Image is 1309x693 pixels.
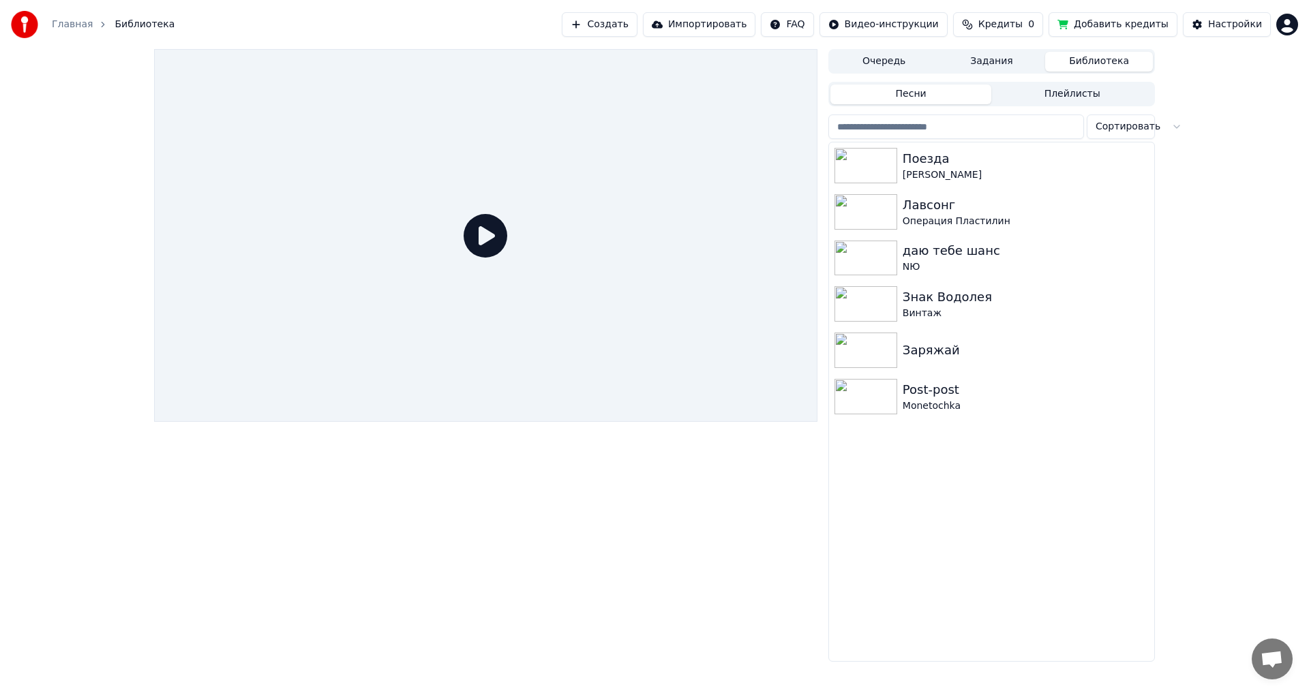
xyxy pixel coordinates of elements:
div: Monetochka [903,399,1149,413]
a: Открытый чат [1252,638,1293,679]
span: Библиотека [115,18,175,31]
span: Сортировать [1096,120,1160,134]
div: Винтаж [903,307,1149,320]
div: NЮ [903,260,1149,274]
div: Post-post [903,380,1149,399]
button: Задания [938,52,1046,72]
div: Поезда [903,149,1149,168]
div: Заряжай [903,341,1149,360]
button: Настройки [1183,12,1271,37]
nav: breadcrumb [52,18,175,31]
div: Операция Пластилин [903,215,1149,228]
button: Кредиты0 [953,12,1043,37]
div: [PERSON_NAME] [903,168,1149,182]
span: Кредиты [978,18,1023,31]
button: Добавить кредиты [1049,12,1177,37]
div: даю тебе шанс [903,241,1149,260]
a: Главная [52,18,93,31]
button: Песни [830,84,992,104]
div: Знак Водолея [903,288,1149,307]
div: Настройки [1208,18,1262,31]
img: youka [11,11,38,38]
button: Библиотека [1045,52,1153,72]
button: Создать [562,12,637,37]
button: Видео-инструкции [819,12,948,37]
button: Очередь [830,52,938,72]
button: Плейлисты [991,84,1153,104]
span: 0 [1028,18,1034,31]
div: Лавсонг [903,196,1149,215]
button: Импортировать [643,12,756,37]
button: FAQ [761,12,813,37]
